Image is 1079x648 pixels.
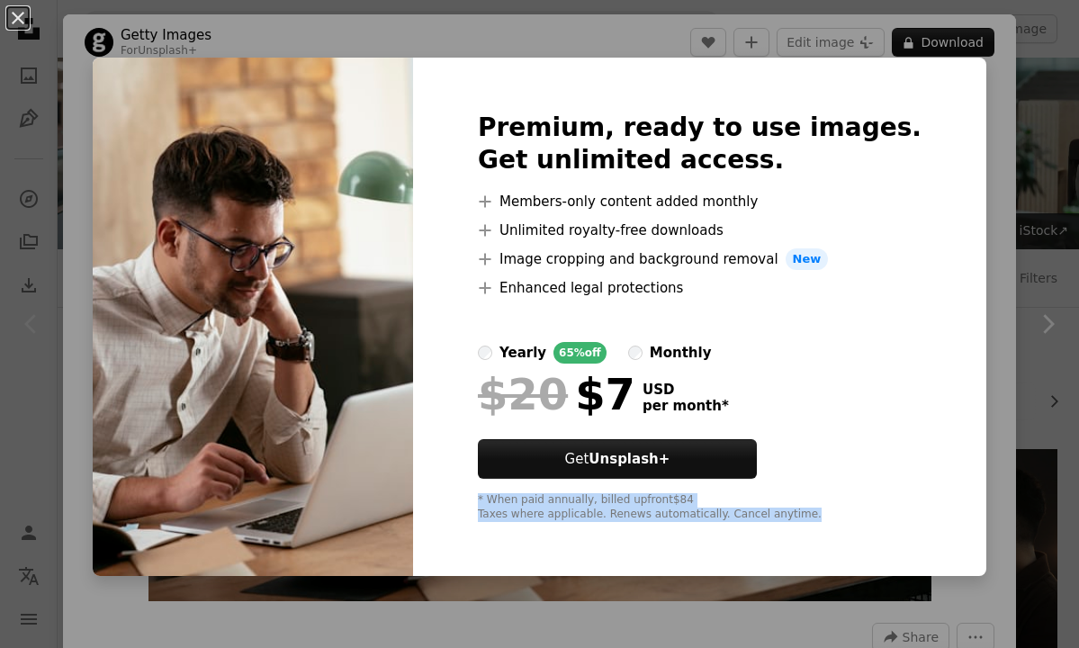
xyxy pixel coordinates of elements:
[628,346,643,360] input: monthly
[478,277,922,299] li: Enhanced legal protections
[478,371,568,418] span: $20
[478,371,635,418] div: $7
[478,220,922,241] li: Unlimited royalty-free downloads
[643,398,729,414] span: per month *
[553,342,607,364] div: 65% off
[786,248,829,270] span: New
[478,248,922,270] li: Image cropping and background removal
[478,112,922,176] h2: Premium, ready to use images. Get unlimited access.
[478,346,492,360] input: yearly65%off
[589,451,670,467] strong: Unsplash+
[643,382,729,398] span: USD
[650,342,712,364] div: monthly
[499,342,546,364] div: yearly
[478,493,922,522] div: * When paid annually, billed upfront $84 Taxes where applicable. Renews automatically. Cancel any...
[93,58,413,576] img: premium_photo-1661559063958-968c8f1928e7
[478,191,922,212] li: Members-only content added monthly
[478,439,757,479] button: GetUnsplash+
